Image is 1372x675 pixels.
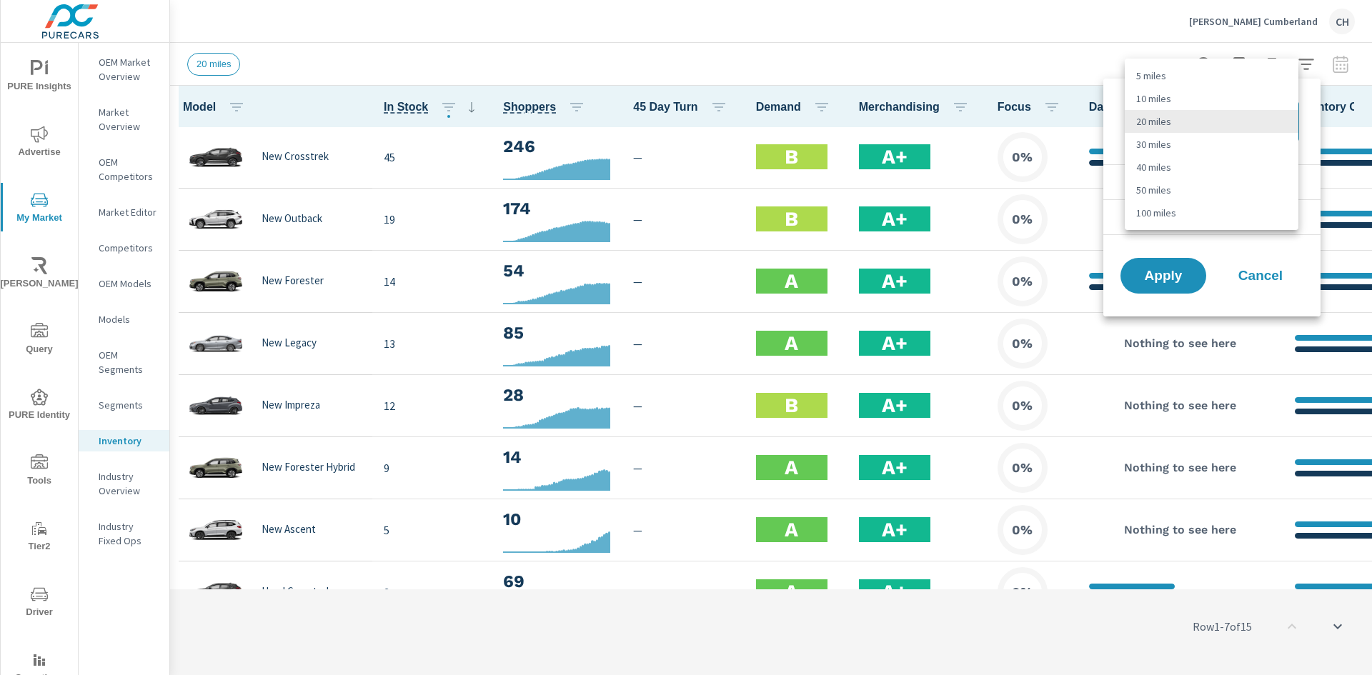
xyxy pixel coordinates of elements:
[1125,87,1298,110] li: 10 miles
[1125,64,1298,87] li: 5 miles
[1125,156,1298,179] li: 40 miles
[1125,179,1298,201] li: 50 miles
[1125,133,1298,156] li: 30 miles
[1125,201,1298,224] li: 100 miles
[1125,110,1298,133] li: 20 miles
